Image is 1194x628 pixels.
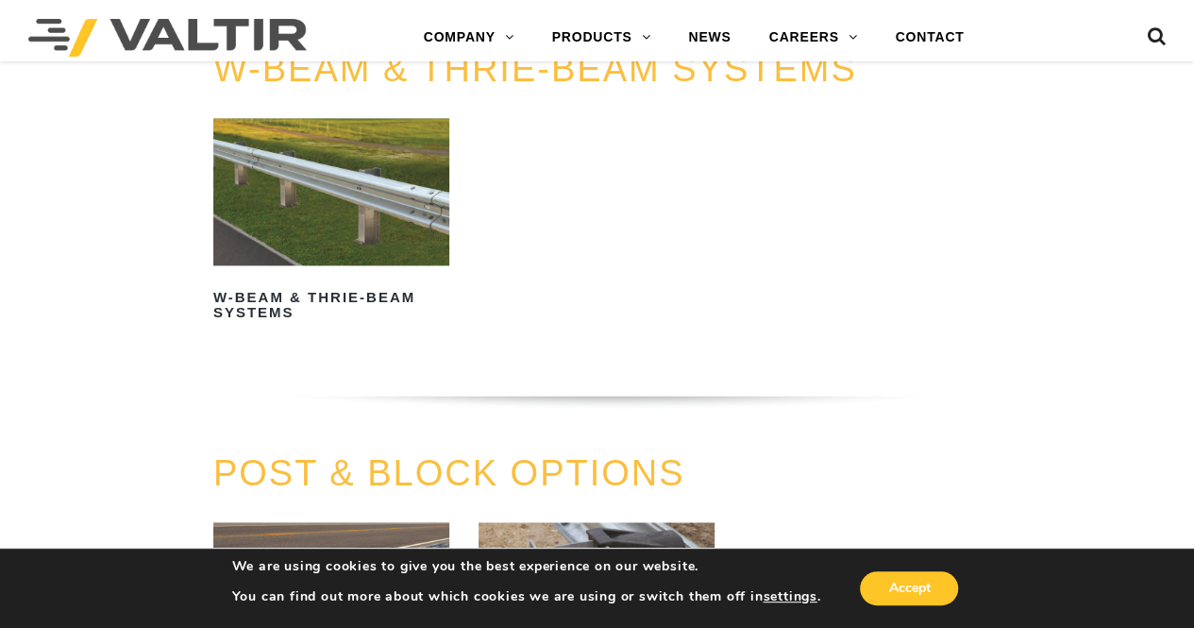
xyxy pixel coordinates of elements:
[213,49,857,89] a: W-BEAM & THRIE-BEAM SYSTEMS
[405,19,533,57] a: COMPANY
[669,19,749,57] a: NEWS
[750,19,877,57] a: CAREERS
[232,558,821,575] p: We are using cookies to give you the best experience on our website.
[860,571,958,605] button: Accept
[213,282,449,328] h2: W-Beam & Thrie-Beam Systems
[213,453,685,493] a: POST & BLOCK OPTIONS
[232,588,821,605] p: You can find out more about which cookies we are using or switch them off in .
[533,19,670,57] a: PRODUCTS
[763,588,816,605] button: settings
[876,19,983,57] a: CONTACT
[28,19,307,57] img: Valtir
[213,118,449,328] a: W-Beam & Thrie-Beam Systems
